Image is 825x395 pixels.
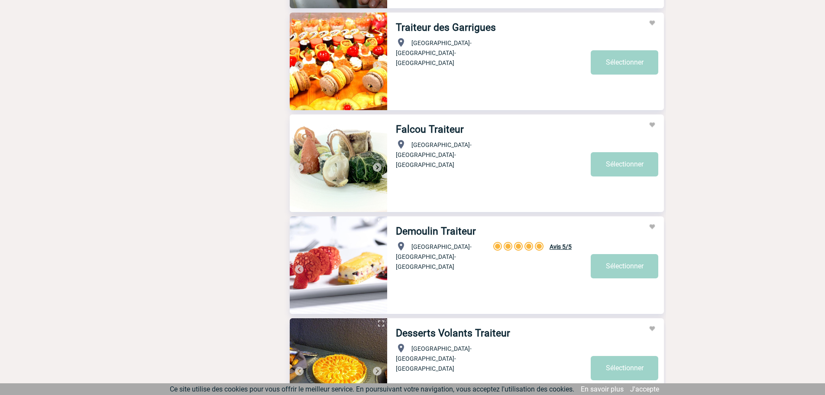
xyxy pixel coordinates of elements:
a: Sélectionner [591,356,658,380]
span: Ce site utilise des cookies pour vous offrir le meilleur service. En poursuivant votre navigation... [170,385,574,393]
a: Sélectionner [591,152,658,176]
span: [GEOGRAPHIC_DATA]-[GEOGRAPHIC_DATA]-[GEOGRAPHIC_DATA] [396,141,472,169]
img: 1.jpg [290,114,387,212]
img: baseline_location_on_white_24dp-b.png [396,343,406,353]
a: En savoir plus [581,385,624,393]
a: Traiteur des Garrigues [396,22,496,33]
img: baseline_location_on_white_24dp-b.png [396,139,406,150]
img: Ajouter aux favoris [649,223,656,230]
a: Demoulin Traiteur [396,225,476,237]
img: 1.jpg [290,13,387,110]
img: baseline_location_on_white_24dp-b.png [396,37,406,48]
img: 1.jpg [290,216,387,314]
img: baseline_location_on_white_24dp-b.png [396,241,406,251]
img: Ajouter aux favoris [649,121,656,128]
img: Ajouter aux favoris [649,20,656,26]
span: [GEOGRAPHIC_DATA]-[GEOGRAPHIC_DATA]-[GEOGRAPHIC_DATA] [396,345,472,372]
a: Falcou Traiteur [396,124,464,135]
a: Sélectionner [591,254,658,278]
span: [GEOGRAPHIC_DATA]-[GEOGRAPHIC_DATA]-[GEOGRAPHIC_DATA] [396,243,472,271]
a: Desserts Volants Traiteur [396,327,510,339]
a: Sélectionner [591,50,658,75]
span: Avis 5/5 [550,243,572,250]
img: Ajouter aux favoris [649,325,656,332]
span: [GEOGRAPHIC_DATA]-[GEOGRAPHIC_DATA]-[GEOGRAPHIC_DATA] [396,39,472,67]
a: J'accepte [630,385,659,393]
